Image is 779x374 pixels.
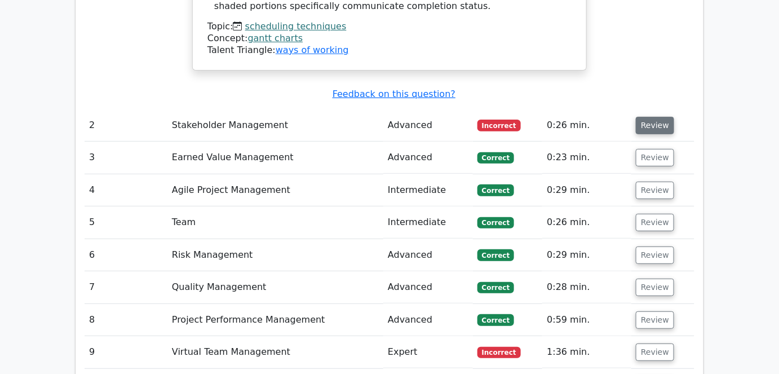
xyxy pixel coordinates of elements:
a: ways of working [276,45,349,55]
td: 7 [85,271,167,303]
td: Earned Value Management [167,142,383,174]
td: Expert [383,336,473,368]
td: Advanced [383,304,473,336]
td: Virtual Team Management [167,336,383,368]
button: Review [636,117,674,134]
td: 0:29 min. [542,174,631,206]
span: Incorrect [477,120,521,131]
div: Concept: [207,33,572,45]
td: 0:59 min. [542,304,631,336]
td: 3 [85,142,167,174]
a: gantt charts [248,33,303,43]
span: Correct [477,152,514,164]
button: Review [636,214,674,231]
td: Intermediate [383,174,473,206]
div: Talent Triangle: [207,21,572,56]
span: Correct [477,217,514,228]
td: 4 [85,174,167,206]
td: 0:26 min. [542,206,631,239]
button: Review [636,182,674,199]
button: Review [636,311,674,329]
td: Intermediate [383,206,473,239]
td: Risk Management [167,239,383,271]
td: Advanced [383,239,473,271]
td: Advanced [383,142,473,174]
td: 0:23 min. [542,142,631,174]
td: 5 [85,206,167,239]
td: 0:29 min. [542,239,631,271]
div: Topic: [207,21,572,33]
span: Correct [477,314,514,325]
td: 2 [85,109,167,142]
button: Review [636,344,674,361]
td: 6 [85,239,167,271]
td: 8 [85,304,167,336]
td: 1:36 min. [542,336,631,368]
span: Correct [477,282,514,293]
a: Feedback on this question? [333,89,455,99]
span: Correct [477,184,514,196]
span: Incorrect [477,347,521,358]
td: 0:28 min. [542,271,631,303]
span: Correct [477,249,514,261]
button: Review [636,279,674,296]
a: scheduling techniques [245,21,347,32]
td: Advanced [383,271,473,303]
td: Quality Management [167,271,383,303]
button: Review [636,149,674,166]
button: Review [636,247,674,264]
td: Advanced [383,109,473,142]
td: Stakeholder Management [167,109,383,142]
td: Agile Project Management [167,174,383,206]
td: Team [167,206,383,239]
td: 0:26 min. [542,109,631,142]
td: Project Performance Management [167,304,383,336]
td: 9 [85,336,167,368]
